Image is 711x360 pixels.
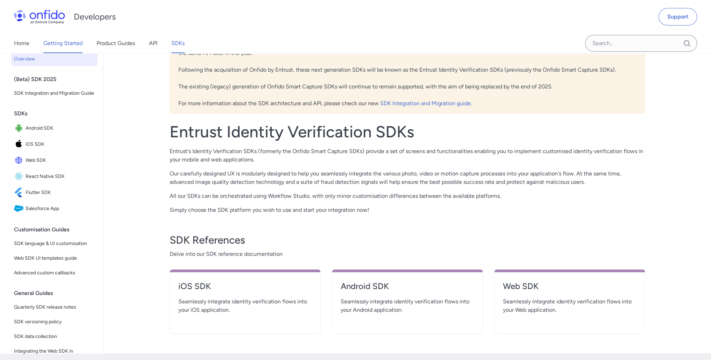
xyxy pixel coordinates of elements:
a: Advanced custom callbacks [11,266,98,280]
a: Getting Started [43,34,83,53]
span: Web SDK UI templates guide [14,254,95,262]
a: Overview [11,52,98,66]
a: IconiOS SDKiOS SDK [11,137,98,152]
div: (Beta) SDK 2025 [14,72,100,86]
span: Delve into our SDK reference documentation [170,250,645,258]
span: React Native SDK [26,172,95,181]
a: Support [659,8,697,26]
a: Home [14,34,29,53]
span: Web SDK [26,156,95,165]
img: IconWeb SDK [14,156,26,165]
a: IconWeb SDKWeb SDK [11,153,98,168]
img: Onfido Logo [14,10,65,24]
a: API [149,34,157,53]
p: Simply choose the SDK platform you wish to use and start your integration now! [170,206,645,214]
a: IconSalesforce AppSalesforce App [11,201,98,216]
h1: Developers [74,11,116,22]
a: iOS SDK [178,281,312,297]
a: IconAndroid SDKAndroid SDK [11,121,98,136]
img: IconAndroid SDK [14,123,26,133]
span: Seamlessly integrate identity verification flows into your iOS application. [178,297,312,314]
span: Android SDK [26,123,95,133]
img: IconReact Native SDK [14,172,26,181]
span: Salesforce App [26,204,95,214]
a: Quarterly SDK release notes [11,300,98,314]
a: Web SDK [503,281,637,297]
a: Android SDK [341,281,474,297]
a: SDK data collection [11,330,98,344]
span: Seamlessly integrate identity verification flows into your Web application. [503,297,637,314]
a: Product Guides [97,34,135,53]
p: All our SDKs can be orchestrated using Workflow Studio, with only minor customisation differences... [170,192,645,200]
div: Customisation Guides [14,223,100,237]
a: SDKs [171,34,185,53]
h4: Web SDK [503,281,637,292]
a: IconReact Native SDKReact Native SDK [11,169,98,184]
span: SDK Integration and Migration Guide [14,89,95,98]
span: SDK language & UI customisation [14,239,95,248]
span: Overview [14,55,95,63]
a: SDK language & UI customisation [11,237,98,251]
h1: Entrust Identity Verification SDKs [170,122,645,142]
span: iOS SDK [26,139,95,149]
a: IconFlutter SDKFlutter SDK [11,185,98,200]
a: SDK Integration and Migration Guide [11,86,98,100]
img: IconiOS SDK [14,139,26,149]
div: SDKs [14,107,100,121]
a: Web SDK UI templates guide [11,251,98,265]
span: Quarterly SDK release notes [14,303,95,311]
span: Flutter SDK [26,188,95,197]
span: SDK data collection [14,332,95,341]
img: IconFlutter SDK [14,188,26,197]
a: SDK Integration and Migration guide [380,100,471,107]
p: Our carefully designed UX is modularly designed to help you seamlessly integrate the various phot... [170,170,645,186]
a: SDK versioning policy [11,315,98,329]
div: We are excited to announce the release of our new mobile SDKs. After the beta release of the new ... [170,18,645,114]
span: SDK versioning policy [14,318,95,326]
div: General Guides [14,286,100,300]
h4: Android SDK [341,281,474,292]
h3: SDK References [170,233,645,247]
span: Seamlessly integrate identity verification flows into your Android application. [341,297,474,314]
img: IconSalesforce App [14,204,26,214]
input: Onfido search input field [585,35,697,52]
p: Entrust's Identity Verification SDKs (formerly the Onfido Smart Capture SDKs) provide a set of sc... [170,147,645,164]
span: Advanced custom callbacks [14,269,95,277]
h4: iOS SDK [178,281,312,292]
